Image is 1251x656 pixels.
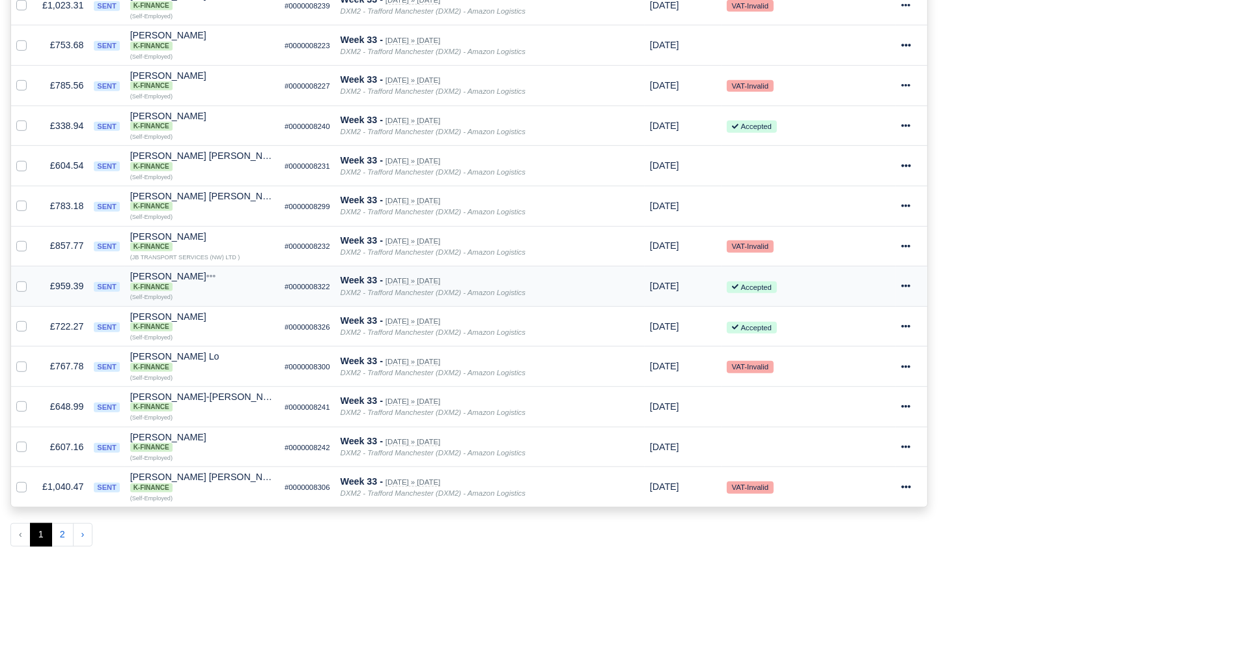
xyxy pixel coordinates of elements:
small: (Self-Employed) [130,134,173,140]
div: [PERSON_NAME] K-Finance [130,433,274,452]
span: K-Finance [130,122,173,131]
strong: Week 33 - [341,74,383,85]
small: [DATE] » [DATE] [386,117,440,125]
td: £648.99 [37,387,89,427]
td: £607.16 [37,427,89,467]
span: sent [94,403,119,412]
span: 3 days from now [650,442,679,452]
small: #0000008326 [285,323,330,331]
i: DXM2 - Trafford Manchester (DXM2) - Amazon Logistics [341,208,526,216]
span: 3 days from now [650,281,679,291]
small: #0000008300 [285,363,330,371]
i: DXM2 - Trafford Manchester (DXM2) - Amazon Logistics [341,7,526,15]
strong: Week 33 - [341,356,383,366]
span: K-Finance [130,202,173,211]
span: K-Finance [130,1,173,10]
small: (Self-Employed) [130,375,173,381]
i: DXM2 - Trafford Manchester (DXM2) - Amazon Logistics [341,369,526,377]
td: £959.39 [37,266,89,307]
span: K-Finance [130,283,173,292]
small: (Self-Employed) [130,93,173,100]
div: [PERSON_NAME] [130,232,274,251]
div: [PERSON_NAME] Lo [130,352,274,371]
span: 3 days from now [650,201,679,211]
small: (JB TRANSPORT SERVICES (NW) LTD ) [130,254,240,261]
span: sent [94,162,119,171]
strong: Week 33 - [341,195,383,205]
div: [PERSON_NAME] [PERSON_NAME] [130,151,274,171]
li: « Previous [10,523,31,547]
i: DXM2 - Trafford Manchester (DXM2) - Amazon Logistics [341,87,526,95]
span: sent [94,1,119,11]
strong: Week 33 - [341,395,383,406]
iframe: Chat Widget [1017,506,1251,656]
span: K-Finance [130,483,173,492]
span: K-Finance [130,242,173,251]
small: #0000008322 [285,283,330,291]
small: Accepted [727,281,777,293]
small: #0000008227 [285,82,330,90]
td: £1,040.47 [37,467,89,507]
span: sent [94,362,119,372]
div: [PERSON_NAME] [130,31,274,50]
span: 3 days from now [650,240,679,251]
small: (Self-Employed) [130,495,173,502]
small: #0000008299 [285,203,330,210]
div: [PERSON_NAME] K-Finance [130,71,274,91]
span: 3 days from now [650,361,679,371]
td: £857.77 [37,226,89,266]
i: DXM2 - Trafford Manchester (DXM2) - Amazon Logistics [341,489,526,497]
i: DXM2 - Trafford Manchester (DXM2) - Amazon Logistics [341,328,526,336]
small: (Self-Employed) [130,334,173,341]
small: Accepted [727,121,777,132]
small: [DATE] » [DATE] [386,237,440,246]
strong: Week 33 - [341,155,383,165]
span: 1 [30,523,52,547]
span: sent [94,122,119,132]
div: [PERSON_NAME] [PERSON_NAME] [130,472,274,492]
strong: Week 33 - [341,115,383,125]
span: sent [94,81,119,91]
span: K-Finance [130,42,173,51]
small: #0000008231 [285,162,330,170]
span: K-Finance [130,363,173,372]
div: [PERSON_NAME] [130,111,274,131]
small: (Self-Employed) [130,414,173,421]
span: sent [94,322,119,332]
strong: Week 33 - [341,235,383,246]
i: DXM2 - Trafford Manchester (DXM2) - Amazon Logistics [341,289,526,296]
div: [PERSON_NAME] [130,312,274,332]
small: [DATE] » [DATE] [386,397,440,406]
div: [PERSON_NAME] [PERSON_NAME] K-Finance [130,472,274,492]
span: K-Finance [130,322,173,332]
div: [PERSON_NAME]-[PERSON_NAME] K-Finance [130,392,274,412]
span: K-Finance [130,162,173,171]
small: [DATE] » [DATE] [386,197,440,205]
span: 3 days from now [650,401,679,412]
small: (Self-Employed) [130,13,173,20]
td: £722.27 [37,306,89,347]
i: DXM2 - Trafford Manchester (DXM2) - Amazon Logistics [341,168,526,176]
div: [PERSON_NAME] [130,71,274,91]
div: [PERSON_NAME] K-Finance [130,272,274,291]
strong: Week 33 - [341,436,383,446]
small: [DATE] » [DATE] [386,358,440,366]
div: [PERSON_NAME] K-Finance [130,31,274,50]
small: #0000008223 [285,42,330,50]
span: sent [94,242,119,251]
small: [DATE] » [DATE] [386,317,440,326]
span: 3 days from now [650,321,679,332]
small: (Self-Employed) [130,294,173,300]
div: [PERSON_NAME] [PERSON_NAME] K-Finance [130,192,274,211]
div: [PERSON_NAME] [PERSON_NAME] K-Finance [130,151,274,171]
span: 3 days from now [650,40,679,50]
div: [PERSON_NAME] K-Finance [130,111,274,131]
small: VAT-Invalid [727,80,774,92]
small: #0000008241 [285,403,330,411]
td: £338.94 [37,106,89,146]
div: [PERSON_NAME] K-Finance [130,232,274,251]
strong: Week 33 - [341,35,383,45]
span: 3 days from now [650,160,679,171]
small: #0000008306 [285,483,330,491]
